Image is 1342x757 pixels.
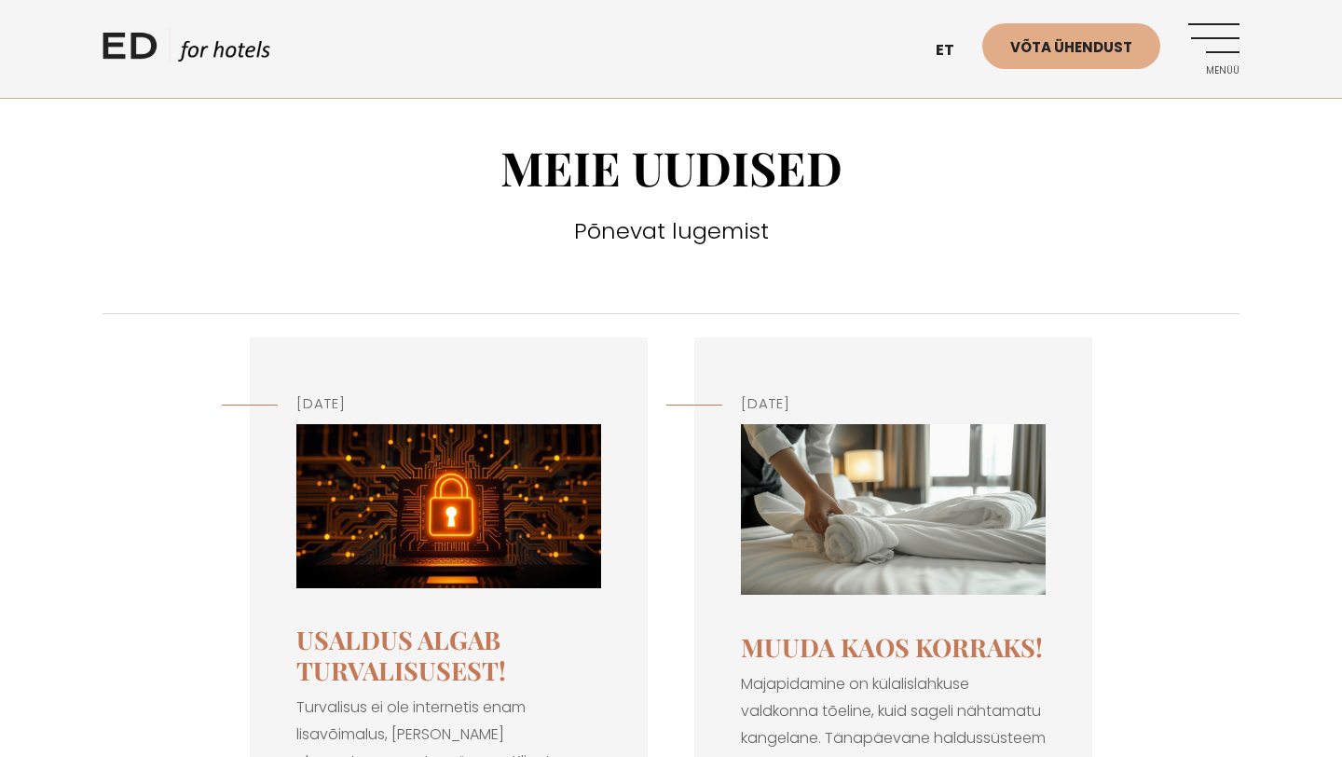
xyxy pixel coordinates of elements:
a: Menüü [1188,23,1239,75]
h1: MEIE UUDISED [103,140,1239,196]
img: Housekeeping I Modern hotel PMS BOUK [741,424,1046,595]
h3: Põnevat lugemist [103,214,1239,248]
h5: [DATE] [296,393,601,415]
a: Võta ühendust [982,23,1160,69]
h5: [DATE] [741,393,1046,415]
a: et [926,28,982,74]
a: Muuda kaos korraks! [741,630,1043,664]
span: Menüü [1188,65,1239,76]
a: ED HOTELS [103,28,270,75]
a: Usaldus algab turvalisusest! [296,623,506,686]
